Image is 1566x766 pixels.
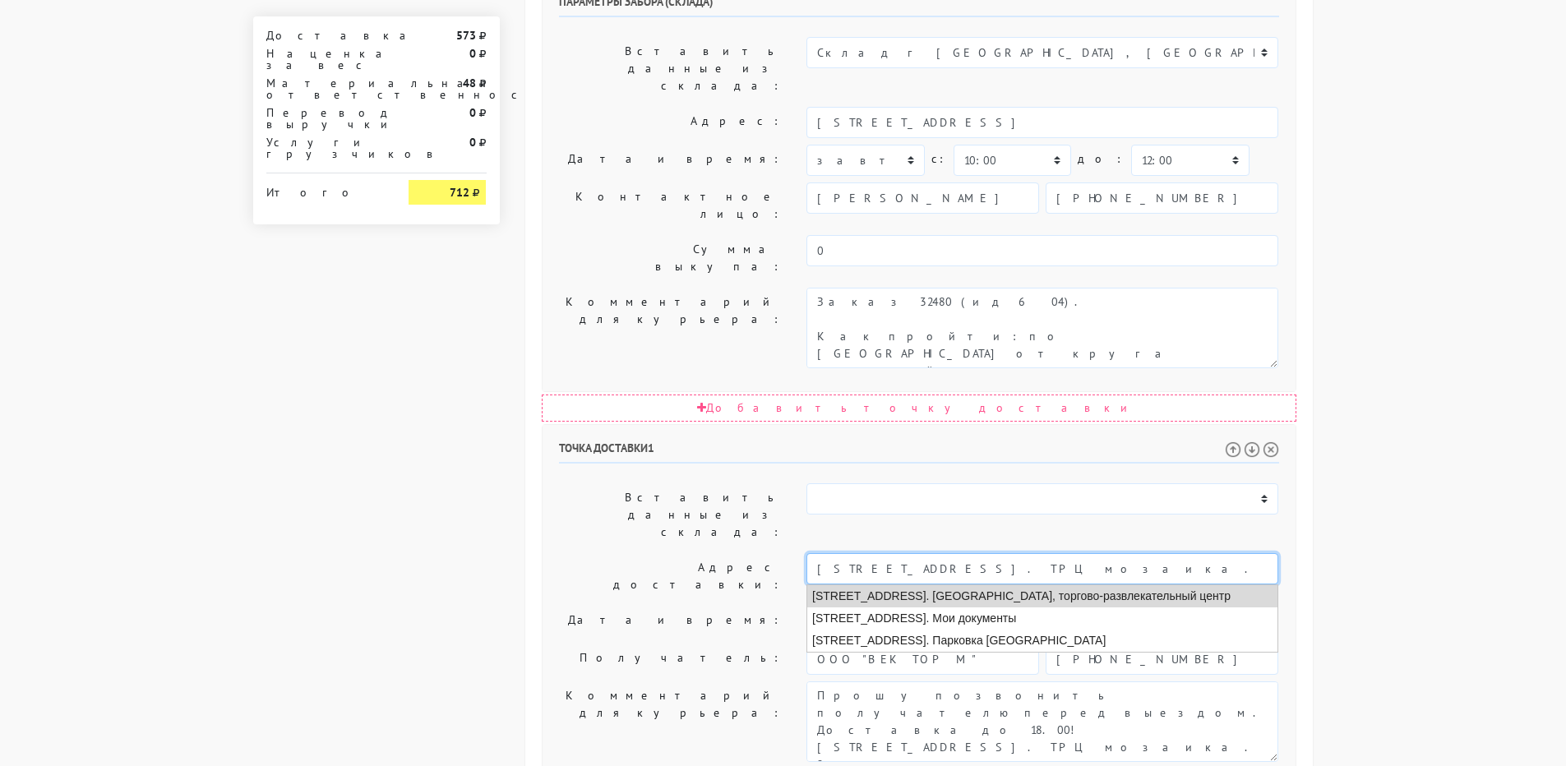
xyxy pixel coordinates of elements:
input: Имя [806,182,1039,214]
li: [STREET_ADDRESS]. Мои документы [807,607,1277,630]
label: c: [931,145,947,173]
div: Добавить точку доставки [542,395,1296,422]
label: Вставить данные из склада: [547,483,795,547]
div: Итого [266,180,385,198]
strong: 0 [469,135,476,150]
label: до: [1078,145,1125,173]
label: Вставить данные из склада: [547,37,795,100]
label: Сумма выкупа: [547,235,795,281]
label: Комментарий для курьера: [547,288,795,368]
label: Контактное лицо: [547,182,795,228]
div: Доставка [254,30,397,41]
div: Наценка за вес [254,48,397,71]
li: [STREET_ADDRESS]. Парковка [GEOGRAPHIC_DATA] [807,630,1277,652]
label: Получатель: [547,644,795,675]
textarea: Как пройти: по [GEOGRAPHIC_DATA] от круга второй поворот во двор. Серые ворота с калиткой между а... [806,288,1278,368]
label: Адрес доставки: [547,553,795,599]
strong: 0 [469,105,476,120]
span: 1 [648,441,654,455]
strong: 712 [450,185,469,200]
label: Комментарий для курьера: [547,681,795,762]
label: Дата и время: [547,606,795,637]
strong: 0 [469,46,476,61]
div: Материальная ответственность [254,77,397,100]
div: Услуги грузчиков [254,136,397,159]
textarea: Прошу позвонить получателю перед выездом. Доставка до 18.00! ПРОСЬБА ПРИСЛАТЬ ФОТО ПОДПИСАННОГО У... [806,681,1278,762]
input: Телефон [1046,182,1278,214]
strong: 573 [456,28,476,43]
input: Имя [806,644,1039,675]
strong: 48 [463,76,476,90]
li: [STREET_ADDRESS]. [GEOGRAPHIC_DATA], торгово-развлекательный центр [807,585,1277,607]
label: Дата и время: [547,145,795,176]
h6: Точка доставки [559,441,1279,464]
label: Адрес: [547,107,795,138]
input: Телефон [1046,644,1278,675]
div: Перевод выручки [254,107,397,130]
